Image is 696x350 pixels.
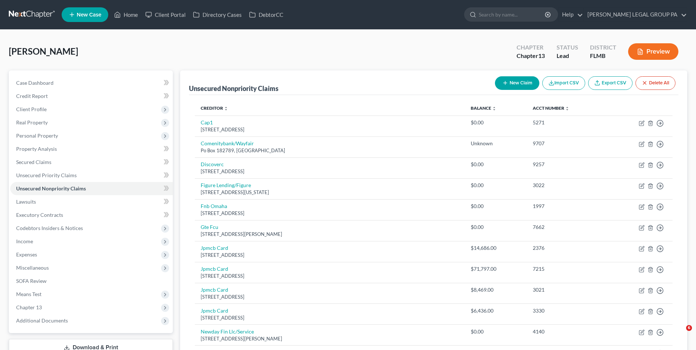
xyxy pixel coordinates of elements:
span: Unsecured Priority Claims [16,172,77,178]
div: 4140 [533,328,601,335]
div: [STREET_ADDRESS][PERSON_NAME] [201,231,459,238]
span: Means Test [16,291,41,297]
div: 9257 [533,161,601,168]
a: SOFA Review [10,274,173,288]
span: Secured Claims [16,159,51,165]
a: Directory Cases [189,8,245,21]
a: Creditor unfold_more [201,105,228,111]
div: Status [557,43,578,52]
a: Cap1 [201,119,213,125]
div: 3330 [533,307,601,314]
span: Unsecured Nonpriority Claims [16,185,86,192]
div: Lead [557,52,578,60]
a: Help [558,8,583,21]
a: Acct Number unfold_more [533,105,569,111]
span: Executory Contracts [16,212,63,218]
div: 3022 [533,182,601,189]
div: Po Box 182789, [GEOGRAPHIC_DATA] [201,147,459,154]
span: Case Dashboard [16,80,54,86]
span: 13 [538,52,545,59]
a: Home [110,8,142,21]
span: Lawsuits [16,198,36,205]
a: Newday Fin Llc/Service [201,328,254,335]
div: Chapter [517,43,545,52]
div: $8,469.00 [471,286,521,294]
a: Property Analysis [10,142,173,156]
div: $6,436.00 [471,307,521,314]
div: 2376 [533,244,601,252]
span: Real Property [16,119,48,125]
a: Fnb Omaha [201,203,227,209]
span: 6 [686,325,692,331]
a: Balance unfold_more [471,105,496,111]
span: Client Profile [16,106,47,112]
a: Jpmcb Card [201,266,228,272]
div: $71,797.00 [471,265,521,273]
button: Preview [628,43,678,60]
span: Codebtors Insiders & Notices [16,225,83,231]
span: Property Analysis [16,146,57,152]
div: 3021 [533,286,601,294]
a: Secured Claims [10,156,173,169]
div: 7662 [533,223,601,231]
div: Chapter [517,52,545,60]
span: Miscellaneous [16,265,49,271]
button: Delete All [635,76,675,90]
a: Comenitybank/Wayfair [201,140,254,146]
i: unfold_more [492,106,496,111]
a: Unsecured Nonpriority Claims [10,182,173,195]
iframe: Intercom live chat [671,325,689,343]
span: [PERSON_NAME] [9,46,78,56]
span: SOFA Review [16,278,47,284]
div: $0.00 [471,203,521,210]
a: Figure Lending/Figure [201,182,251,188]
button: New Claim [495,76,539,90]
div: $0.00 [471,328,521,335]
div: [STREET_ADDRESS] [201,168,459,175]
span: Expenses [16,251,37,258]
div: $14,686.00 [471,244,521,252]
div: [STREET_ADDRESS] [201,126,459,133]
span: Personal Property [16,132,58,139]
span: Chapter 13 [16,304,42,310]
div: [STREET_ADDRESS][PERSON_NAME] [201,335,459,342]
div: [STREET_ADDRESS] [201,314,459,321]
span: Income [16,238,33,244]
div: 5271 [533,119,601,126]
a: DebtorCC [245,8,287,21]
div: Unsecured Nonpriority Claims [189,84,278,93]
div: 7215 [533,265,601,273]
div: [STREET_ADDRESS] [201,273,459,280]
a: Client Portal [142,8,189,21]
div: FLMB [590,52,616,60]
span: Credit Report [16,93,48,99]
a: Jpmcb Card [201,287,228,293]
span: Additional Documents [16,317,68,324]
div: [STREET_ADDRESS][US_STATE] [201,189,459,196]
div: $0.00 [471,182,521,189]
a: Lawsuits [10,195,173,208]
div: [STREET_ADDRESS] [201,210,459,217]
i: unfold_more [565,106,569,111]
a: [PERSON_NAME] LEGAL GROUP PA [584,8,687,21]
a: Jpmcb Card [201,307,228,314]
div: $0.00 [471,161,521,168]
button: Import CSV [542,76,585,90]
a: Jpmcb Card [201,245,228,251]
div: [STREET_ADDRESS] [201,294,459,300]
a: Export CSV [588,76,633,90]
a: Executory Contracts [10,208,173,222]
a: Unsecured Priority Claims [10,169,173,182]
i: unfold_more [224,106,228,111]
div: District [590,43,616,52]
div: $0.00 [471,119,521,126]
div: Unknown [471,140,521,147]
a: Case Dashboard [10,76,173,90]
input: Search by name... [479,8,546,21]
div: [STREET_ADDRESS] [201,252,459,259]
a: Gte Fcu [201,224,218,230]
a: Discoverc [201,161,224,167]
a: Credit Report [10,90,173,103]
span: New Case [77,12,101,18]
div: $0.00 [471,223,521,231]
